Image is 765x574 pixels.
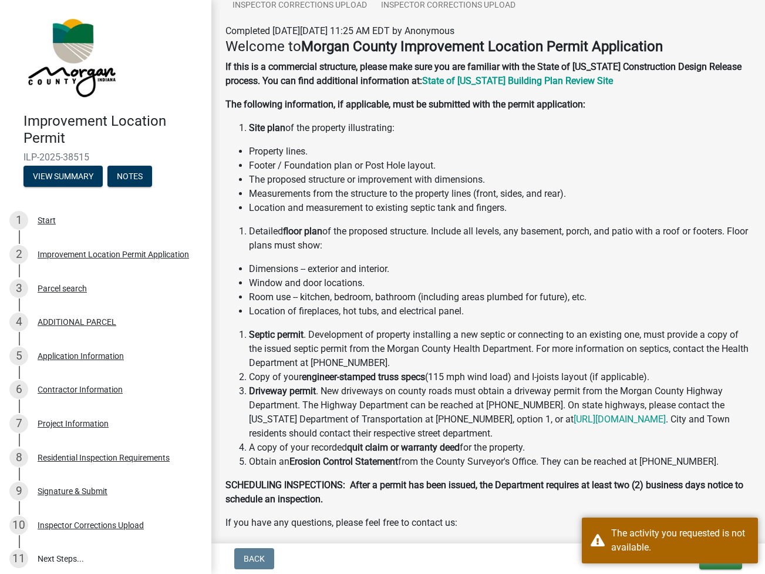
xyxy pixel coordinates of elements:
[9,380,28,399] div: 6
[23,113,202,147] h4: Improvement Location Permit
[283,226,322,237] strong: floor plan
[38,216,56,224] div: Start
[249,455,751,469] li: Obtain an from the County Surveyor's Office. They can be reached at [PHONE_NUMBER].
[107,172,152,182] wm-modal-confirm: Notes
[225,479,743,505] strong: SCHEDULING INSPECTIONS: After a permit has been issued, the Department requires at least two (2) ...
[249,187,751,201] li: Measurements from the structure to the property lines (front, sides, and rear).
[9,414,28,433] div: 7
[249,370,751,384] li: Copy of your (115 mph wind load) and I-joists layout (if applicable).
[249,385,316,397] strong: Driveway permit
[249,290,751,304] li: Room use -- kitchen, bedroom, bathroom (including areas plumbed for future), etc.
[249,304,751,318] li: Location of fireplaces, hot tubs, and electrical panel.
[249,122,285,133] strong: Site plan
[38,454,170,462] div: Residential Inspection Requirements
[249,441,751,455] li: A copy of your recorded for the property.
[611,526,749,555] div: The activity you requested is not available.
[38,318,116,326] div: ADDITIONAL PARCEL
[38,284,87,293] div: Parcel search
[249,329,304,340] strong: Septic permit
[225,38,751,55] h4: Welcome to
[244,554,265,563] span: Back
[302,371,425,382] strong: engineer-stamped truss specs
[249,262,751,276] li: Dimensions -- exterior and interior.
[38,352,124,360] div: Application Information
[249,145,751,159] li: Property lines.
[107,166,152,187] button: Notes
[301,38,663,55] strong: Morgan County Improvement Location Permit Application
[9,482,28,501] div: 9
[289,456,398,467] strong: Erosion Control Statement
[38,419,109,428] div: Project Information
[249,224,751,253] li: Detailed of the proposed structure. Include all levels, any basement, porch, and patio with a roo...
[225,25,454,36] span: Completed [DATE][DATE] 11:25 AM EDT by Anonymous
[23,166,103,187] button: View Summary
[9,279,28,298] div: 3
[9,245,28,264] div: 2
[9,448,28,467] div: 8
[574,414,666,425] a: [URL][DOMAIN_NAME]
[234,548,274,569] button: Back
[422,75,613,86] a: State of [US_STATE] Building Plan Review Site
[9,313,28,331] div: 4
[249,201,751,215] li: Location and measurement to existing septic tank and fingers.
[225,61,742,86] strong: If this is a commercial structure, please make sure you are familiar with the State of [US_STATE]...
[23,152,188,163] span: ILP-2025-38515
[249,121,751,135] li: of the property illustrating:
[249,159,751,173] li: Footer / Foundation plan or Post Hole layout.
[249,384,751,441] li: . New driveways on county roads must obtain a driveway permit from the Morgan County Highway Depa...
[38,385,123,394] div: Contractor Information
[38,521,144,529] div: Inspector Corrections Upload
[9,516,28,535] div: 10
[347,442,460,453] strong: quit claim or warranty deed
[23,172,103,182] wm-modal-confirm: Summary
[9,549,28,568] div: 11
[225,516,751,530] p: If you have any questions, please feel free to contact us:
[249,328,751,370] li: . Development of property installing a new septic or connecting to an existing one, must provide ...
[225,99,585,110] strong: The following information, if applicable, must be submitted with the permit application:
[9,211,28,230] div: 1
[249,173,751,187] li: The proposed structure or improvement with dimensions.
[38,487,107,495] div: Signature & Submit
[38,250,189,259] div: Improvement Location Permit Application
[9,347,28,365] div: 5
[249,276,751,290] li: Window and door locations.
[23,12,118,100] img: Morgan County, Indiana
